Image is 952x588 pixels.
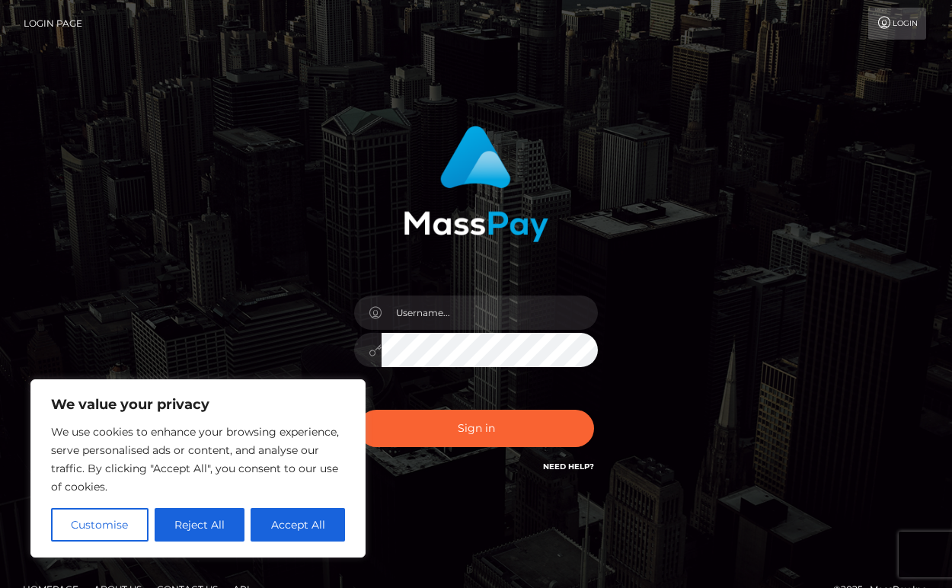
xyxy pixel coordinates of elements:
[30,379,366,558] div: We value your privacy
[404,126,548,242] img: MassPay Login
[51,423,345,496] p: We use cookies to enhance your browsing experience, serve personalised ads or content, and analys...
[543,462,594,471] a: Need Help?
[51,508,149,542] button: Customise
[868,8,926,40] a: Login
[358,410,594,447] button: Sign in
[24,8,82,40] a: Login Page
[51,395,345,414] p: We value your privacy
[251,508,345,542] button: Accept All
[155,508,245,542] button: Reject All
[382,296,598,330] input: Username...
